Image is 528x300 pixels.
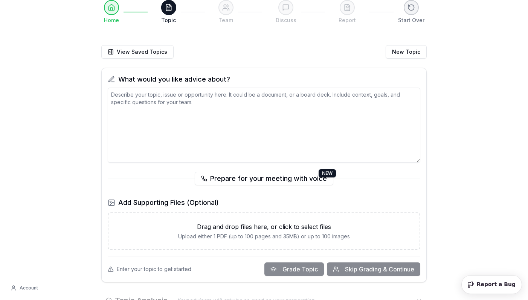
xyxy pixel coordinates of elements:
span: Enter your topic to get started [117,265,191,273]
button: New Topic [386,45,427,59]
span: Team [218,17,233,24]
p: Drag and drop files here, or click to select files [118,222,410,231]
span: Add Supporting Files (Optional) [118,197,219,208]
div: NEW [319,169,336,177]
button: Account [6,282,43,294]
span: Home [104,17,119,24]
span: Prepare for your meeting with voice [210,173,327,184]
span: Start Over [398,17,424,24]
p: Upload either 1 PDF (up to 100 pages and 35MB) or up to 100 images [118,233,410,240]
span: Topic [161,17,176,24]
span: Discuss [276,17,296,24]
span: Account [20,285,38,291]
span: What would you like advice about? [118,74,230,85]
span: Report [339,17,356,24]
button: Prepare for your meeting with voiceNEW [195,172,333,185]
button: View Saved Topics [101,45,174,59]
